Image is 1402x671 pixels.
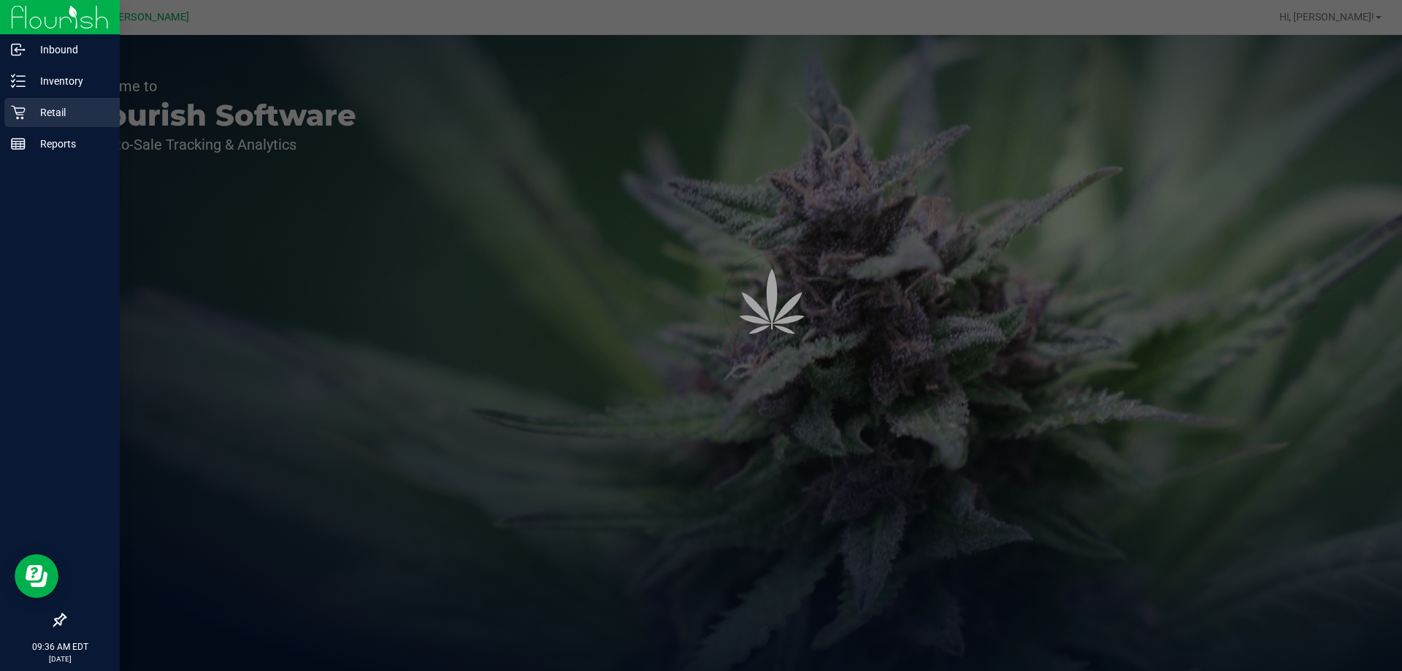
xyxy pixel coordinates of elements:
[11,137,26,151] inline-svg: Reports
[26,41,113,58] p: Inbound
[15,554,58,598] iframe: Resource center
[26,135,113,153] p: Reports
[7,653,113,664] p: [DATE]
[26,104,113,121] p: Retail
[26,72,113,90] p: Inventory
[11,42,26,57] inline-svg: Inbound
[7,640,113,653] p: 09:36 AM EDT
[11,74,26,88] inline-svg: Inventory
[11,105,26,120] inline-svg: Retail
